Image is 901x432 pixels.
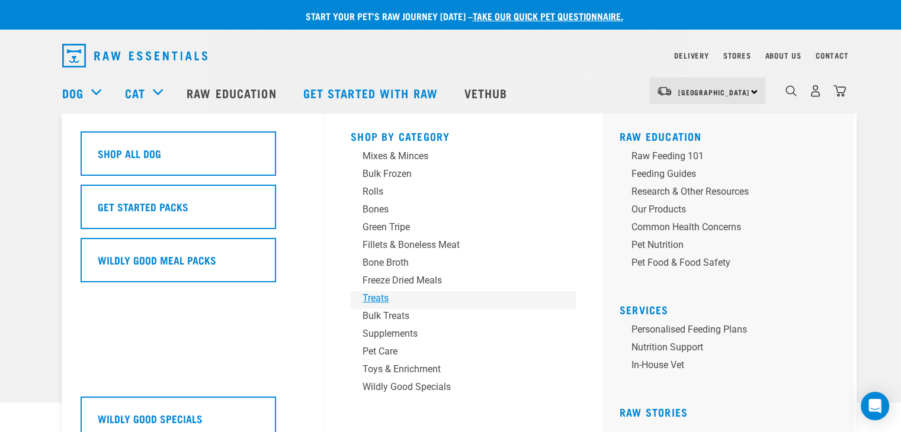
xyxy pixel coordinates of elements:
[678,90,750,94] span: [GEOGRAPHIC_DATA]
[620,323,845,340] a: Personalised Feeding Plans
[351,291,576,309] a: Treats
[351,130,576,140] h5: Shop By Category
[631,185,816,199] div: Research & Other Resources
[861,392,889,420] div: Open Intercom Messenger
[453,69,522,117] a: Vethub
[833,85,846,97] img: home-icon@2x.png
[98,252,216,267] h5: Wildly Good Meal Packs
[363,149,547,163] div: Mixes & Minces
[351,362,576,380] a: Toys & Enrichment
[98,199,188,214] h5: Get Started Packs
[363,202,547,217] div: Bones
[62,84,84,102] a: Dog
[351,256,576,273] a: Bone Broth
[351,149,576,167] a: Mixes & Minces
[351,380,576,398] a: Wildly Good Specials
[351,327,576,344] a: Supplements
[620,133,702,139] a: Raw Education
[175,69,291,117] a: Raw Education
[351,185,576,202] a: Rolls
[620,202,845,220] a: Our Products
[351,309,576,327] a: Bulk Treats
[816,53,849,57] a: Contact
[363,220,547,234] div: Green Tripe
[620,185,845,202] a: Research & Other Resources
[363,238,547,252] div: Fillets & Boneless Meat
[53,39,849,72] nav: dropdown navigation
[363,327,547,341] div: Supplements
[351,273,576,291] a: Freeze Dried Meals
[674,53,708,57] a: Delivery
[291,69,453,117] a: Get started with Raw
[363,291,547,305] div: Treats
[620,238,845,256] a: Pet Nutrition
[620,304,845,313] h5: Services
[125,84,145,102] a: Cat
[363,309,547,323] div: Bulk Treats
[656,86,672,96] img: van-moving.png
[351,167,576,185] a: Bulk Frozen
[363,344,547,359] div: Pet Care
[620,340,845,358] a: Nutrition Support
[473,13,623,18] a: take our quick pet questionnaire.
[620,167,845,185] a: Feeding Guides
[62,44,207,67] img: Raw Essentials Logo
[81,131,306,185] a: Shop All Dog
[363,167,547,181] div: Bulk Frozen
[631,256,816,270] div: Pet Food & Food Safety
[363,380,547,394] div: Wildly Good Specials
[631,238,816,252] div: Pet Nutrition
[809,85,822,97] img: user.png
[620,220,845,238] a: Common Health Concerns
[363,185,547,199] div: Rolls
[631,202,816,217] div: Our Products
[363,273,547,288] div: Freeze Dried Meals
[351,202,576,220] a: Bones
[351,220,576,238] a: Green Tripe
[620,358,845,376] a: In-house vet
[620,409,688,415] a: Raw Stories
[363,362,547,376] div: Toys & Enrichment
[631,167,816,181] div: Feeding Guides
[765,53,801,57] a: About Us
[351,238,576,256] a: Fillets & Boneless Meat
[620,149,845,167] a: Raw Feeding 101
[98,146,161,161] h5: Shop All Dog
[81,238,306,291] a: Wildly Good Meal Packs
[631,149,816,163] div: Raw Feeding 101
[631,220,816,234] div: Common Health Concerns
[785,85,797,96] img: home-icon-1@2x.png
[81,185,306,238] a: Get Started Packs
[723,53,751,57] a: Stores
[363,256,547,270] div: Bone Broth
[620,256,845,273] a: Pet Food & Food Safety
[351,344,576,362] a: Pet Care
[98,411,203,426] h5: Wildly Good Specials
